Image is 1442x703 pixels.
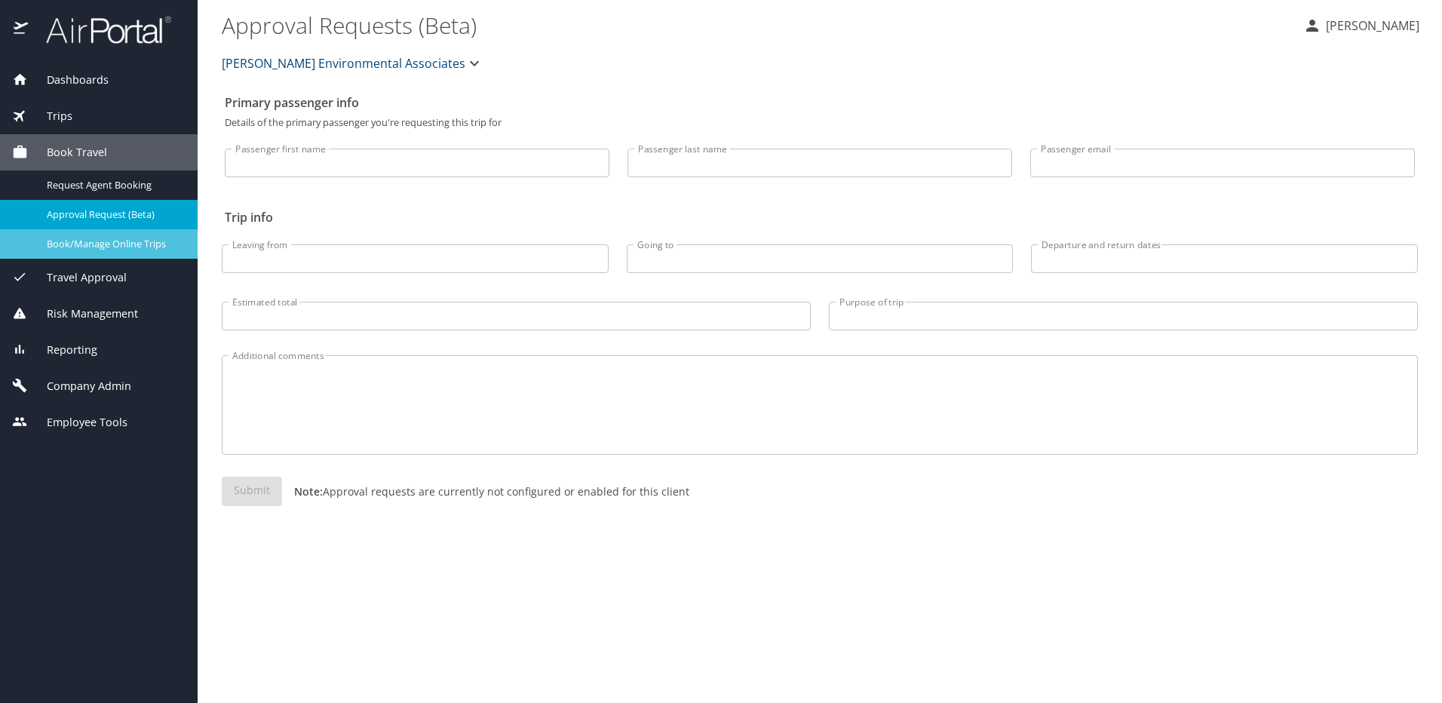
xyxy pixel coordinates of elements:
p: [PERSON_NAME] [1321,17,1419,35]
span: Request Agent Booking [47,178,179,192]
span: Approval Request (Beta) [47,207,179,222]
button: [PERSON_NAME] [1297,12,1425,39]
strong: Note: [294,484,323,499]
span: Trips [28,108,72,124]
span: Company Admin [28,378,131,394]
span: Travel Approval [28,269,127,286]
span: Book Travel [28,144,107,161]
span: Employee Tools [28,414,127,431]
span: Risk Management [28,305,138,322]
h1: Approval Requests (Beta) [222,2,1291,48]
p: Details of the primary passenger you're requesting this trip for [225,118,1415,127]
h2: Primary passenger info [225,91,1415,115]
span: Book/Manage Online Trips [47,237,179,251]
span: Reporting [28,342,97,358]
img: airportal-logo.png [29,15,171,45]
span: Dashboards [28,72,109,88]
p: Approval requests are currently not configured or enabled for this client [282,484,689,499]
img: icon-airportal.png [14,15,29,45]
span: [PERSON_NAME] Environmental Associates [222,53,465,74]
h2: Trip info [225,205,1415,229]
button: [PERSON_NAME] Environmental Associates [216,48,489,78]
